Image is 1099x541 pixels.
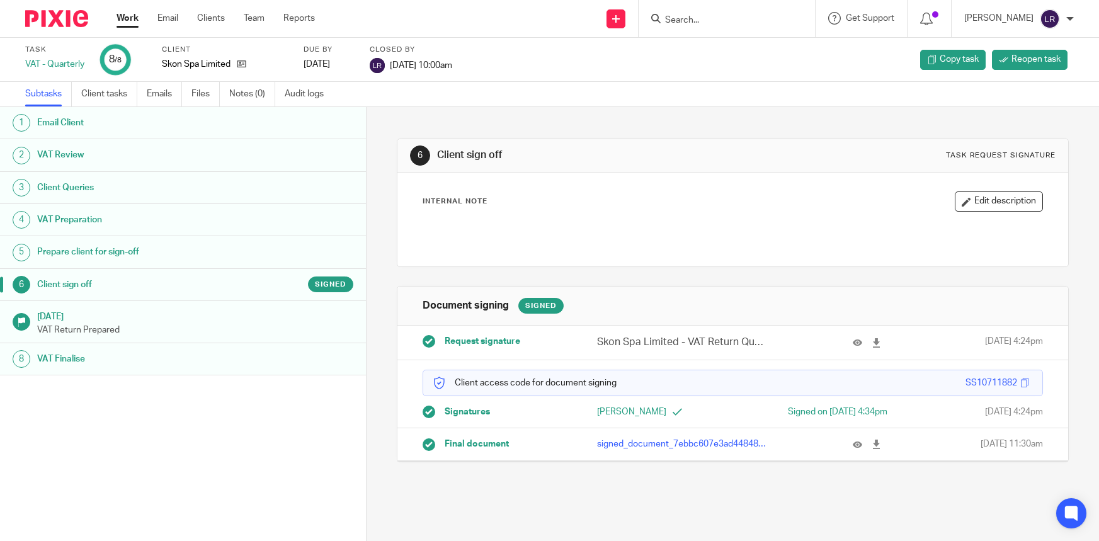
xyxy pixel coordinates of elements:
[283,12,315,25] a: Reports
[13,350,30,368] div: 8
[25,58,84,71] div: VAT - Quarterly
[162,58,231,71] p: Skon Spa Limited
[304,45,354,55] label: Due by
[81,82,137,106] a: Client tasks
[13,147,30,164] div: 2
[597,406,732,418] p: [PERSON_NAME]
[115,57,122,64] small: /8
[445,335,520,348] span: Request signature
[423,299,509,312] h1: Document signing
[423,196,487,207] p: Internal Note
[964,12,1034,25] p: [PERSON_NAME]
[992,50,1068,70] a: Reopen task
[25,10,88,27] img: Pixie
[664,15,777,26] input: Search
[437,149,760,162] h1: Client sign off
[285,82,333,106] a: Audit logs
[37,350,248,368] h1: VAT Finalise
[753,406,888,418] div: Signed on [DATE] 4:34pm
[955,191,1043,212] button: Edit description
[229,82,275,106] a: Notes (0)
[1011,53,1061,65] span: Reopen task
[597,438,767,450] p: signed_document_7ebbc607e3ad448483b67271685feb79.pdf
[162,45,288,55] label: Client
[940,53,979,65] span: Copy task
[370,58,385,73] img: svg%3E
[920,50,986,70] a: Copy task
[946,151,1056,161] div: Task request signature
[147,82,182,106] a: Emails
[1040,9,1060,29] img: svg%3E
[13,276,30,293] div: 6
[445,406,490,418] span: Signatures
[846,14,894,23] span: Get Support
[37,145,248,164] h1: VAT Review
[985,335,1043,350] span: [DATE] 4:24pm
[13,114,30,132] div: 1
[597,335,767,350] p: Skon Spa Limited - VAT Return Quarter Ended [DATE].pdf
[370,45,452,55] label: Closed by
[315,279,346,290] span: Signed
[433,377,617,389] p: Client access code for document signing
[197,12,225,25] a: Clients
[37,307,353,323] h1: [DATE]
[37,210,248,229] h1: VAT Preparation
[191,82,220,106] a: Files
[244,12,265,25] a: Team
[37,275,248,294] h1: Client sign off
[37,113,248,132] h1: Email Client
[985,406,1043,418] span: [DATE] 4:24pm
[157,12,178,25] a: Email
[117,12,139,25] a: Work
[304,58,354,71] div: [DATE]
[37,242,248,261] h1: Prepare client for sign-off
[37,324,353,336] p: VAT Return Prepared
[981,438,1043,450] span: [DATE] 11:30am
[390,60,452,69] span: [DATE] 10:00am
[25,82,72,106] a: Subtasks
[109,52,122,67] div: 8
[518,298,564,314] div: Signed
[965,377,1017,389] div: SS10711882
[37,178,248,197] h1: Client Queries
[13,211,30,229] div: 4
[445,438,509,450] span: Final document
[13,244,30,261] div: 5
[25,45,84,55] label: Task
[13,179,30,196] div: 3
[410,145,430,166] div: 6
